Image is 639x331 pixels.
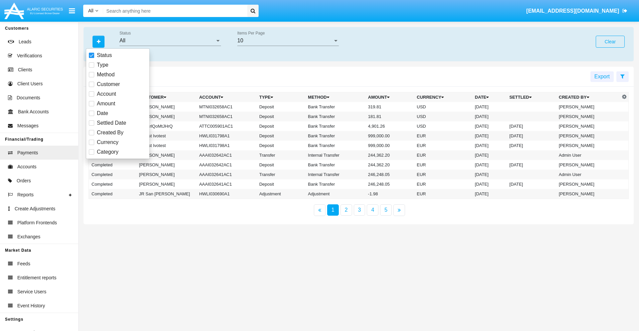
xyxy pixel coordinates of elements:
a: 3 [354,204,365,216]
td: EUR [414,160,472,170]
td: Deposit [257,102,305,112]
th: Customer [136,92,197,102]
td: Ivotest Ivotest [136,131,197,141]
td: Deposit [257,179,305,189]
td: AAAI032642AC1 [196,150,257,160]
td: [DATE] [472,131,507,141]
input: Search [103,5,245,17]
td: Adjustment [305,189,365,199]
td: [PERSON_NAME] [556,102,620,112]
span: Payments [17,149,38,156]
td: HWLI030690A1 [196,189,257,199]
td: Adjustment [257,189,305,199]
a: 4 [367,204,378,216]
td: MTNI032658AC1 [196,102,257,112]
span: All [88,8,94,13]
td: EUR [414,150,472,160]
a: [EMAIL_ADDRESS][DOMAIN_NAME] [523,2,631,20]
td: MTNI032658AC1 [196,112,257,121]
td: Internal Transfer [305,170,365,179]
td: Deposit [257,141,305,150]
td: [PERSON_NAME] [136,160,197,170]
span: Status [97,51,112,59]
span: Clients [18,66,32,73]
td: HWLI031798A1 [196,131,257,141]
td: [DATE] [507,141,556,150]
span: Amount [97,100,115,108]
td: HWLI031798A1 [196,141,257,150]
td: [PERSON_NAME] [556,131,620,141]
td: JR San [PERSON_NAME] [136,189,197,199]
td: [PERSON_NAME] [136,179,197,189]
td: Ivotest Ivotest [136,141,197,150]
th: Currency [414,92,472,102]
span: Verifications [17,52,42,59]
span: Reports [17,191,34,198]
td: [PERSON_NAME] [556,189,620,199]
td: 4,901.26 [365,121,414,131]
td: Admin User [556,150,620,160]
td: [DATE] [472,150,507,160]
span: Leads [19,38,31,45]
span: [EMAIL_ADDRESS][DOMAIN_NAME] [526,8,619,14]
td: USD [414,121,472,131]
td: [DATE] [507,179,556,189]
td: EUR [414,131,472,141]
span: Customer [97,80,120,88]
td: [DATE] [472,179,507,189]
span: Entitlement reports [17,274,57,281]
span: Category [97,148,118,156]
td: Deposit [257,112,305,121]
td: Bank Transfer [305,112,365,121]
td: 999,000.00 [365,131,414,141]
td: 246,248.05 [365,170,414,179]
td: [PERSON_NAME] [136,150,197,160]
span: Messages [17,122,39,129]
span: Platform Frontends [17,219,57,226]
td: Bank Transfer [305,102,365,112]
td: Bank Transfer [305,160,365,170]
span: Accounts [17,163,37,170]
td: Deposit [257,160,305,170]
td: Bank Transfer [305,141,365,150]
td: EUR [414,170,472,179]
td: Bank Transfer [305,121,365,131]
button: Clear [596,36,625,48]
td: [DATE] [472,189,507,199]
span: Client Users [17,80,43,87]
td: [DATE] [472,102,507,112]
span: All [119,38,125,43]
td: Deposit [257,131,305,141]
span: Exchanges [17,233,40,240]
td: [PERSON_NAME] [136,102,197,112]
span: Method [97,71,114,79]
span: 10 [237,38,243,43]
td: [DATE] [472,160,507,170]
a: 2 [340,204,352,216]
td: EUR [414,141,472,150]
span: Documents [17,94,40,101]
td: [DATE] [507,131,556,141]
td: [PERSON_NAME] [136,170,197,179]
td: [PERSON_NAME] [556,141,620,150]
img: Logo image [3,1,64,21]
td: [DATE] [507,160,556,170]
td: Completed [89,170,136,179]
span: Orders [17,177,31,184]
th: Method [305,92,365,102]
td: Bank Transfer [305,131,365,141]
th: Account [196,92,257,102]
td: [DATE] [507,121,556,131]
span: Account [97,90,116,98]
td: 244,362.20 [365,160,414,170]
span: Feeds [17,260,30,267]
td: [DATE] [472,112,507,121]
td: USD [414,102,472,112]
span: Type [97,61,108,69]
th: Settled [507,92,556,102]
span: Export [594,74,610,79]
th: Amount [365,92,414,102]
td: Admin User [556,170,620,179]
td: [PERSON_NAME] [556,179,620,189]
td: [PERSON_NAME] [556,160,620,170]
